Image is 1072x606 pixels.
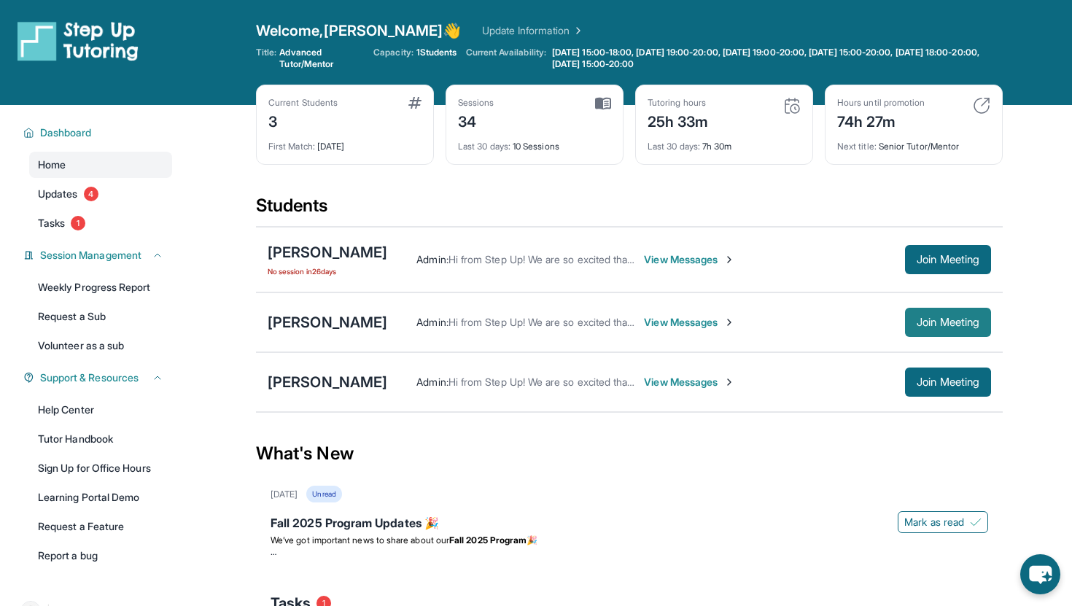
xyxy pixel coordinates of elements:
a: Request a Feature [29,513,172,540]
span: Join Meeting [917,318,979,327]
span: Session Management [40,248,141,263]
span: Admin : [416,253,448,265]
button: chat-button [1020,554,1060,594]
div: 34 [458,109,494,132]
div: [PERSON_NAME] [268,312,387,333]
span: View Messages [644,252,735,267]
span: Title: [256,47,276,70]
span: Next title : [837,141,877,152]
a: Tasks1 [29,210,172,236]
span: [DATE] 15:00-18:00, [DATE] 19:00-20:00, [DATE] 19:00-20:00, [DATE] 15:00-20:00, [DATE] 18:00-20:0... [552,47,1000,70]
img: Chevron-Right [723,316,735,328]
a: Weekly Progress Report [29,274,172,300]
button: Join Meeting [905,245,991,274]
div: 74h 27m [837,109,925,132]
button: Join Meeting [905,308,991,337]
div: Senior Tutor/Mentor [837,132,990,152]
img: Mark as read [970,516,982,528]
a: Request a Sub [29,303,172,330]
span: Current Availability: [466,47,546,70]
div: Current Students [268,97,338,109]
a: Updates4 [29,181,172,207]
div: Hours until promotion [837,97,925,109]
img: card [973,97,990,114]
div: Unread [306,486,341,502]
a: Learning Portal Demo [29,484,172,510]
a: [DATE] 15:00-18:00, [DATE] 19:00-20:00, [DATE] 19:00-20:00, [DATE] 15:00-20:00, [DATE] 18:00-20:0... [549,47,1003,70]
span: Welcome, [PERSON_NAME] 👋 [256,20,462,41]
img: card [595,97,611,110]
button: Session Management [34,248,163,263]
div: Tutoring hours [648,97,709,109]
a: Update Information [482,23,584,38]
span: 1 [71,216,85,230]
span: 🎉 [527,535,537,545]
div: Fall 2025 Program Updates 🎉 [271,514,988,535]
button: Join Meeting [905,368,991,397]
span: Support & Resources [40,370,139,385]
a: Home [29,152,172,178]
span: Join Meeting [917,255,979,264]
span: Home [38,158,66,172]
span: Tasks [38,216,65,230]
span: Capacity: [373,47,413,58]
span: Dashboard [40,125,92,140]
a: Volunteer as a sub [29,333,172,359]
span: Last 30 days : [458,141,510,152]
img: Chevron-Right [723,254,735,265]
img: Chevron-Right [723,376,735,388]
div: 10 Sessions [458,132,611,152]
span: Admin : [416,316,448,328]
div: 7h 30m [648,132,801,152]
button: Support & Resources [34,370,163,385]
div: Sessions [458,97,494,109]
span: 1 Students [416,47,457,58]
a: Sign Up for Office Hours [29,455,172,481]
button: Dashboard [34,125,163,140]
span: No session in 26 days [268,265,387,277]
div: [DATE] [268,132,422,152]
div: Students [256,194,1003,226]
div: [DATE] [271,489,298,500]
span: Mark as read [904,515,964,529]
span: View Messages [644,315,735,330]
span: Advanced Tutor/Mentor [279,47,365,70]
span: 4 [84,187,98,201]
div: [PERSON_NAME] [268,372,387,392]
span: Last 30 days : [648,141,700,152]
img: card [783,97,801,114]
span: Join Meeting [917,378,979,386]
div: 25h 33m [648,109,709,132]
div: [PERSON_NAME] [268,242,387,263]
button: Mark as read [898,511,988,533]
strong: Fall 2025 Program [449,535,527,545]
span: We’ve got important news to share about our [271,535,449,545]
span: First Match : [268,141,315,152]
div: 3 [268,109,338,132]
span: View Messages [644,375,735,389]
span: Admin : [416,376,448,388]
a: Help Center [29,397,172,423]
div: What's New [256,422,1003,486]
img: card [408,97,422,109]
img: logo [18,20,139,61]
span: Updates [38,187,78,201]
a: Tutor Handbook [29,426,172,452]
img: Chevron Right [570,23,584,38]
a: Report a bug [29,543,172,569]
